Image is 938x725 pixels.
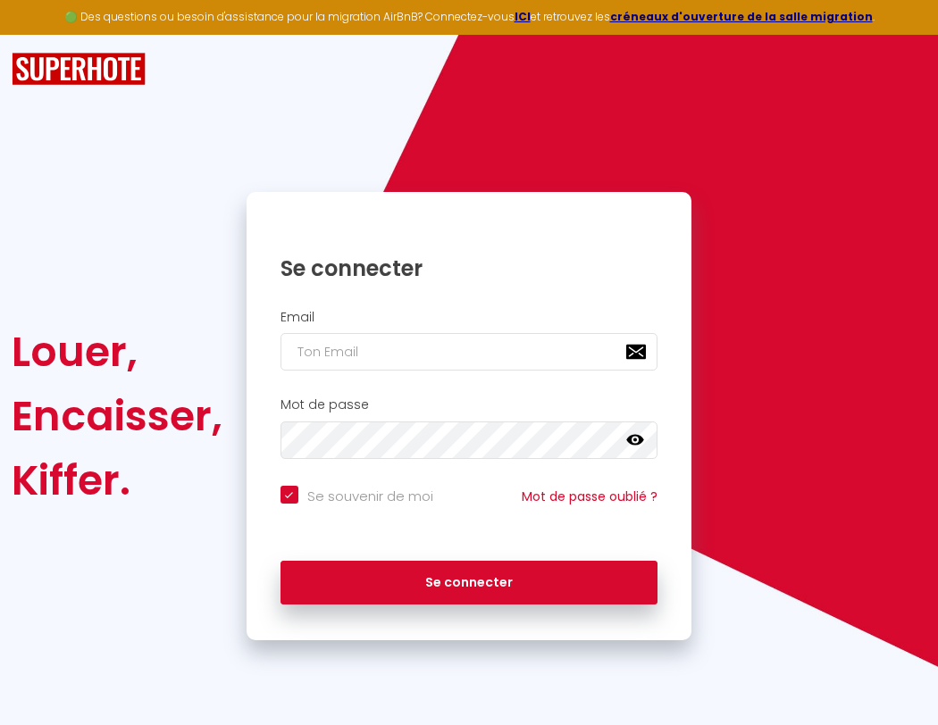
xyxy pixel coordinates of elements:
[522,487,657,505] a: Mot de passe oublié ?
[281,333,658,371] input: Ton Email
[281,561,658,605] button: Se connecter
[12,448,222,512] div: Kiffer.
[12,53,146,86] img: SuperHote logo
[281,254,658,282] h1: Se connecter
[12,384,222,448] div: Encaisser,
[281,397,658,412] h2: Mot de passe
[610,9,873,24] a: créneaux d'ouverture de la salle migration
[281,310,658,325] h2: Email
[515,9,531,24] a: ICI
[12,320,222,384] div: Louer,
